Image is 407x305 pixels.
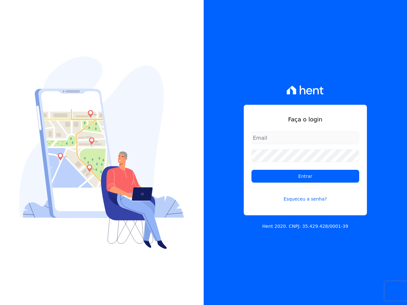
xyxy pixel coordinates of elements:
[251,188,359,202] a: Esqueceu a senha?
[251,131,359,144] input: Email
[19,56,184,249] img: Login
[262,223,348,230] p: Hent 2020. CNPJ: 35.429.428/0001-39
[251,170,359,183] input: Entrar
[251,115,359,124] h1: Faça o login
